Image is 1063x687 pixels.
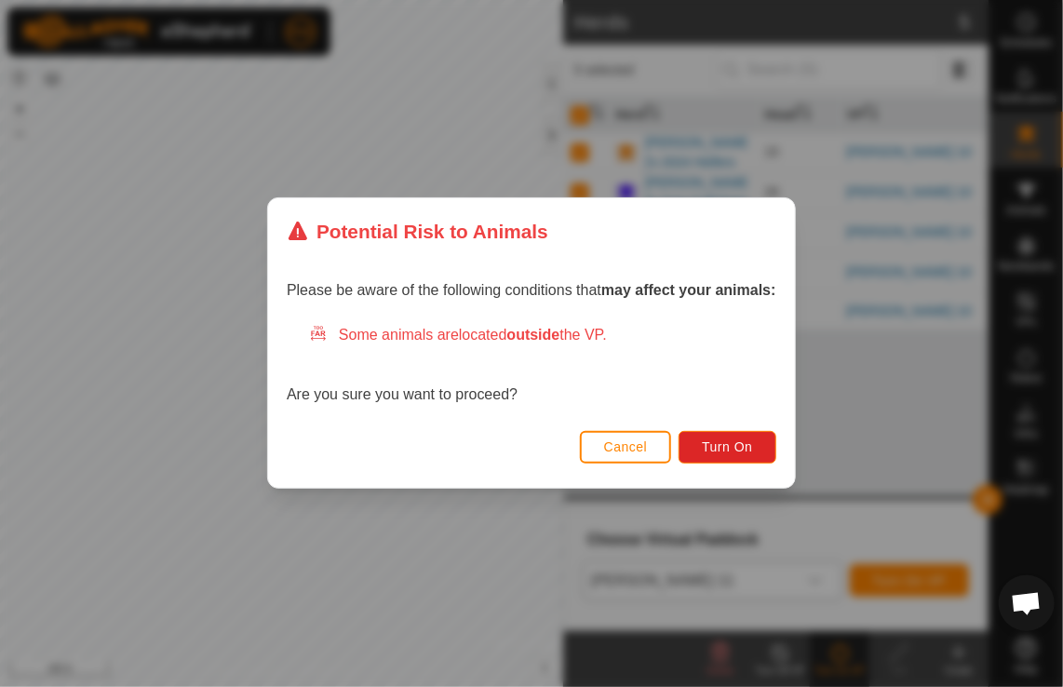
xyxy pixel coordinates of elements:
[604,440,648,455] span: Cancel
[601,283,776,299] strong: may affect your animals:
[999,575,1055,631] div: Open chat
[680,431,776,464] button: Turn On
[287,217,548,246] div: Potential Risk to Animals
[580,431,672,464] button: Cancel
[703,440,753,455] span: Turn On
[459,328,607,343] span: located the VP.
[287,283,776,299] span: Please be aware of the following conditions that
[309,325,776,347] div: Some animals are
[507,328,560,343] strong: outside
[287,325,776,407] div: Are you sure you want to proceed?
